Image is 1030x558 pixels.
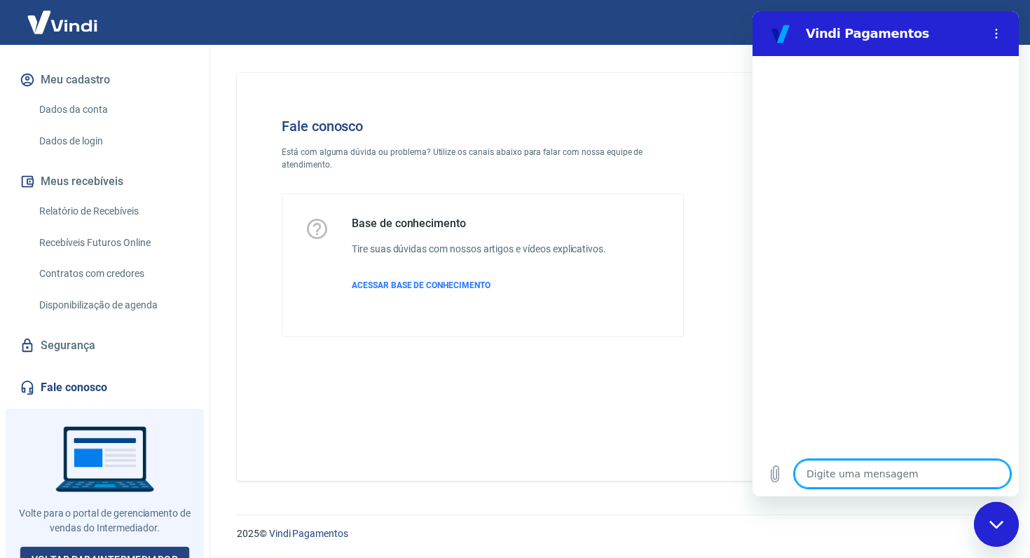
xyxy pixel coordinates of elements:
h4: Fale conosco [282,118,684,135]
h6: Tire suas dúvidas com nossos artigos e vídeos explicativos. [352,242,606,257]
a: Contratos com credores [34,259,193,288]
img: Vindi [17,1,108,43]
h5: Base de conhecimento [352,217,606,231]
a: Disponibilização de agenda [34,291,193,320]
button: Sair [963,10,1013,36]
p: Está com alguma dúvida ou problema? Utilize os canais abaixo para falar com nossa equipe de atend... [282,146,684,171]
button: Meu cadastro [17,64,193,95]
a: Segurança [17,330,193,361]
iframe: Botão para abrir a janela de mensagens, conversa em andamento [974,502,1019,547]
span: ACESSAR BASE DE CONHECIMENTO [352,280,490,290]
iframe: Janela de mensagens [753,11,1019,496]
a: Dados de login [34,127,193,156]
a: ACESSAR BASE DE CONHECIMENTO [352,279,606,292]
button: Meus recebíveis [17,166,193,197]
a: Recebíveis Futuros Online [34,229,193,257]
a: Vindi Pagamentos [269,528,348,539]
a: Relatório de Recebíveis [34,197,193,226]
img: Fale conosco [734,95,947,283]
a: Fale conosco [17,372,193,403]
a: Dados da conta [34,95,193,124]
p: 2025 © [237,526,996,541]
